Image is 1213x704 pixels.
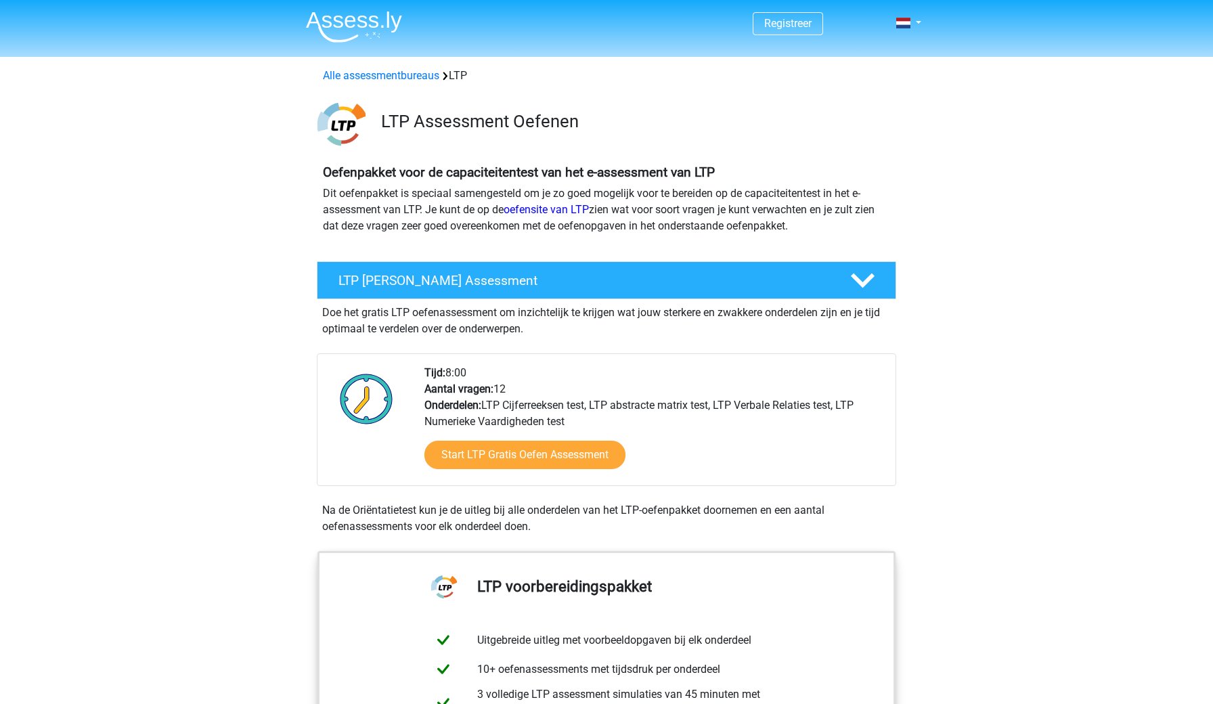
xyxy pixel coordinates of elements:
[317,502,896,535] div: Na de Oriëntatietest kun je de uitleg bij alle onderdelen van het LTP-oefenpakket doornemen en ee...
[306,11,402,43] img: Assessly
[317,68,896,84] div: LTP
[424,366,445,379] b: Tijd:
[338,273,829,288] h4: LTP [PERSON_NAME] Assessment
[381,111,885,132] h3: LTP Assessment Oefenen
[424,441,625,469] a: Start LTP Gratis Oefen Assessment
[504,203,589,216] a: oefensite van LTP
[424,399,481,412] b: Onderdelen:
[332,365,401,433] img: Klok
[764,17,812,30] a: Registreer
[317,100,366,148] img: ltp.png
[317,299,896,337] div: Doe het gratis LTP oefenassessment om inzichtelijk te krijgen wat jouw sterkere en zwakkere onder...
[323,164,715,180] b: Oefenpakket voor de capaciteitentest van het e-assessment van LTP
[323,185,890,234] p: Dit oefenpakket is speciaal samengesteld om je zo goed mogelijk voor te bereiden op de capaciteit...
[311,261,902,299] a: LTP [PERSON_NAME] Assessment
[323,69,439,82] a: Alle assessmentbureaus
[424,382,493,395] b: Aantal vragen:
[414,365,895,485] div: 8:00 12 LTP Cijferreeksen test, LTP abstracte matrix test, LTP Verbale Relaties test, LTP Numerie...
